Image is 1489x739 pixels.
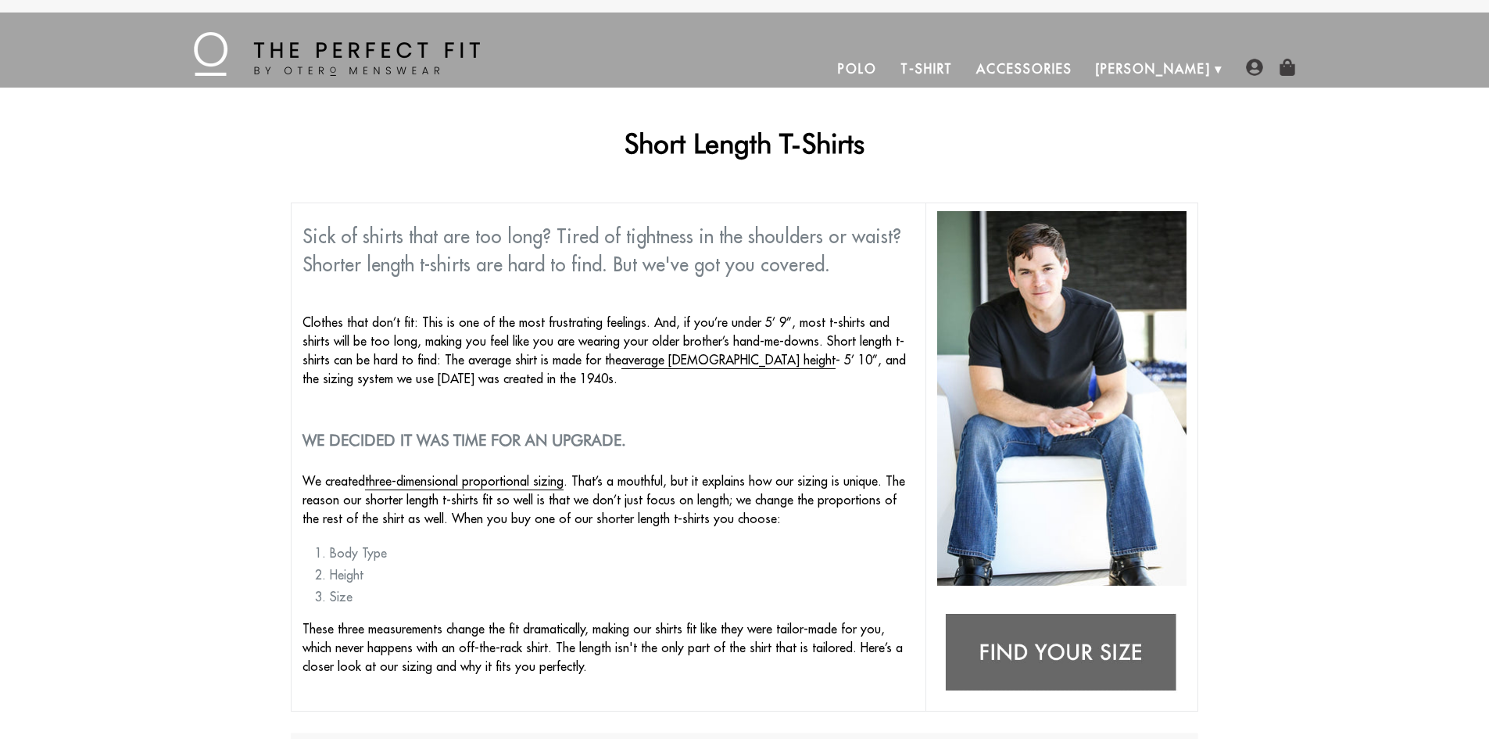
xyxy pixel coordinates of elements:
[1279,59,1296,76] img: shopping-bag-icon.png
[302,431,915,450] h2: We decided it was time for an upgrade.
[889,50,965,88] a: T-Shirt
[330,565,915,584] li: Height
[1084,50,1222,88] a: [PERSON_NAME]
[302,313,915,388] p: Clothes that don’t fit: This is one of the most frustrating feelings. And, if you’re under 5’ 9”,...
[965,50,1083,88] a: Accessories
[937,211,1187,586] img: shorter length t shirts
[365,473,564,490] a: three-dimensional proportional sizing
[330,587,915,606] li: Size
[302,472,915,528] p: We created . That’s a mouthful, but it explains how our sizing is unique. The reason our shorter ...
[291,127,1199,160] h1: Short Length T-Shirts
[194,32,480,76] img: The Perfect Fit - by Otero Menswear - Logo
[302,224,901,276] span: Sick of shirts that are too long? Tired of tightness in the shoulders or waist? Shorter length t-...
[1246,59,1263,76] img: user-account-icon.png
[330,543,915,562] li: Body Type
[937,604,1187,703] img: Find your size: tshirts for short guys
[621,352,836,369] a: average [DEMOGRAPHIC_DATA] height
[302,619,915,676] p: These three measurements change the fit dramatically, making our shirts fit like they were tailor...
[826,50,889,88] a: Polo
